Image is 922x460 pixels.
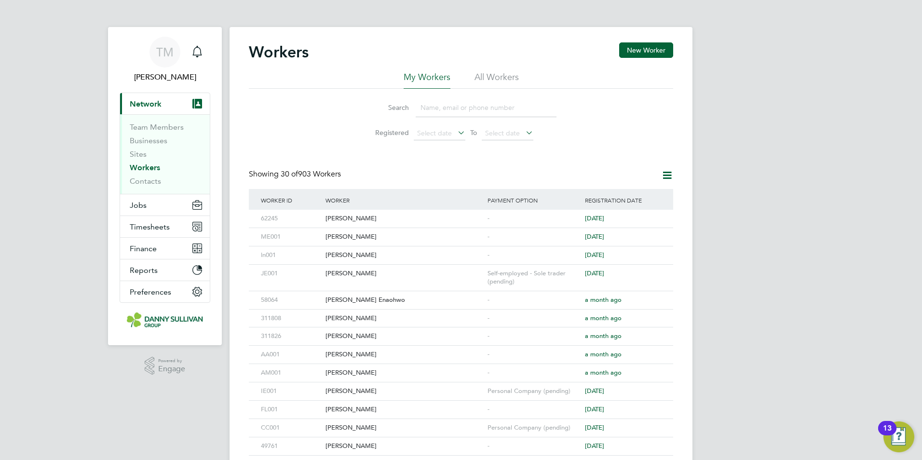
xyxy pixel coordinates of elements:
div: JE001 [258,265,323,283]
span: Tai Marjadsingh [120,71,210,83]
span: Select date [485,129,520,137]
span: Select date [417,129,452,137]
div: 49761 [258,437,323,455]
div: ln001 [258,246,323,264]
button: Open Resource Center, 13 new notifications [883,421,914,452]
span: [DATE] [585,405,604,413]
a: AM001[PERSON_NAME]-a month ago [258,364,664,372]
label: Registered [366,128,409,137]
div: [PERSON_NAME] [323,265,485,283]
img: dannysullivan-logo-retina.png [127,312,203,328]
div: - [485,364,583,382]
span: 30 of [281,169,298,179]
li: My Workers [404,71,450,89]
a: 58064[PERSON_NAME] Enaohwo-a month ago [258,291,664,299]
div: Network [120,114,210,194]
a: 62245[PERSON_NAME]-[DATE] [258,209,664,217]
a: Go to home page [120,312,210,328]
span: Engage [158,365,185,373]
span: Jobs [130,201,147,210]
div: - [485,401,583,419]
span: Network [130,99,162,108]
div: [PERSON_NAME] [323,419,485,437]
a: ME001[PERSON_NAME]-[DATE] [258,228,664,236]
a: CC001[PERSON_NAME]Personal Company (pending)[DATE] [258,419,664,427]
span: 903 Workers [281,169,341,179]
div: [PERSON_NAME] [323,310,485,327]
div: Personal Company (pending) [485,382,583,400]
span: [DATE] [585,232,604,241]
a: Team Members [130,122,184,132]
div: [PERSON_NAME] [323,437,485,455]
span: a month ago [585,368,622,377]
div: Registration Date [583,189,664,211]
span: [DATE] [585,269,604,277]
a: FL001[PERSON_NAME]-[DATE] [258,400,664,408]
button: Reports [120,259,210,281]
a: Sites [130,149,147,159]
div: [PERSON_NAME] [323,228,485,246]
a: 311808[PERSON_NAME]-a month ago [258,309,664,317]
a: AA001[PERSON_NAME]-a month ago [258,345,664,353]
div: FL001 [258,401,323,419]
div: - [485,310,583,327]
div: Worker ID [258,189,323,211]
button: Network [120,93,210,114]
span: a month ago [585,314,622,322]
div: 58064 [258,291,323,309]
a: JE001[PERSON_NAME]Self-employed - Sole trader (pending)[DATE] [258,264,664,272]
div: [PERSON_NAME] [323,210,485,228]
a: TM[PERSON_NAME] [120,37,210,83]
div: ME001 [258,228,323,246]
div: - [485,246,583,264]
div: IE001 [258,382,323,400]
div: - [485,437,583,455]
span: Timesheets [130,222,170,231]
span: [DATE] [585,251,604,259]
button: Preferences [120,281,210,302]
a: Contacts [130,176,161,186]
span: [DATE] [585,387,604,395]
div: - [485,210,583,228]
div: - [485,228,583,246]
li: All Workers [475,71,519,89]
a: IE001[PERSON_NAME]Personal Company (pending)[DATE] [258,382,664,390]
span: a month ago [585,296,622,304]
div: Worker [323,189,485,211]
div: Showing [249,169,343,179]
div: AA001 [258,346,323,364]
button: Finance [120,238,210,259]
button: Timesheets [120,216,210,237]
div: 311808 [258,310,323,327]
button: New Worker [619,42,673,58]
div: Self-employed - Sole trader (pending) [485,265,583,291]
div: [PERSON_NAME] [323,346,485,364]
a: Powered byEngage [145,357,186,375]
div: 13 [883,428,892,441]
div: [PERSON_NAME] [323,327,485,345]
div: 311826 [258,327,323,345]
div: AM001 [258,364,323,382]
div: - [485,346,583,364]
div: CC001 [258,419,323,437]
a: Businesses [130,136,167,145]
span: Reports [130,266,158,275]
input: Name, email or phone number [416,98,556,117]
span: a month ago [585,350,622,358]
a: 49761[PERSON_NAME]-[DATE] [258,437,664,445]
div: - [485,327,583,345]
span: [DATE] [585,423,604,432]
span: Preferences [130,287,171,297]
span: Powered by [158,357,185,365]
a: Workers [130,163,160,172]
div: Personal Company (pending) [485,419,583,437]
span: [DATE] [585,442,604,450]
span: [DATE] [585,214,604,222]
span: TM [156,46,174,58]
div: [PERSON_NAME] [323,364,485,382]
span: a month ago [585,332,622,340]
div: [PERSON_NAME] Enaohwo [323,291,485,309]
label: Search [366,103,409,112]
button: Jobs [120,194,210,216]
div: 62245 [258,210,323,228]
